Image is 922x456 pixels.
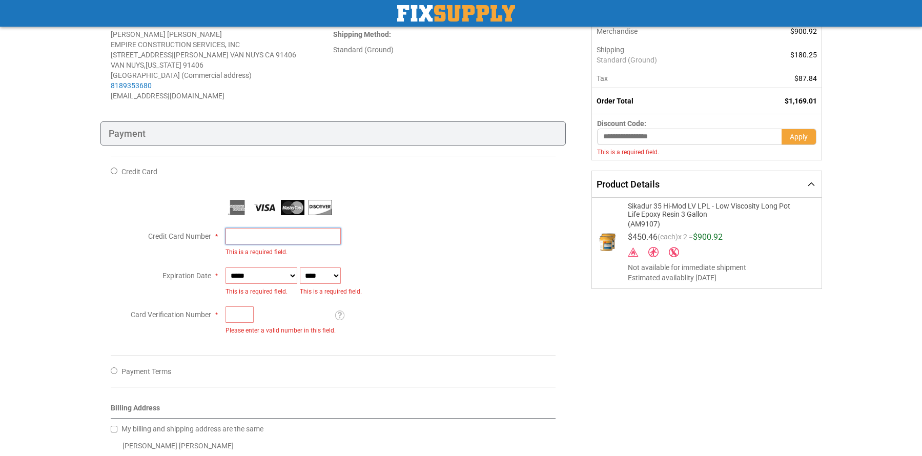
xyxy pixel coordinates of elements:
[782,129,816,145] button: Apply
[111,81,152,90] a: 8189353680
[121,425,263,433] span: My billing and shipping address are the same
[111,29,333,101] address: [PERSON_NAME] [PERSON_NAME] EMPIRE CONSTRUCTION SERVICES, INC [STREET_ADDRESS][PERSON_NAME] VAN N...
[226,248,556,257] div: This is a required field.
[226,326,336,335] div: Please enter a valid number in this field.
[333,30,391,38] strong: :
[597,119,646,128] span: Discount Code:
[333,45,556,55] div: Standard (Ground)
[628,232,658,242] span: $450.46
[790,27,817,35] span: $900.92
[628,218,800,228] span: (AM9107)
[397,5,515,22] a: store logo
[628,262,813,273] span: Not available for immediate shipment
[148,232,211,240] span: Credit Card Number
[597,149,781,156] div: This is a required field.
[309,200,332,215] img: Discover
[597,97,633,105] strong: Order Total
[678,233,693,245] span: x 2 =
[794,74,817,82] span: $87.84
[121,168,157,176] span: Credit Card
[628,273,813,283] span: Estimated availablity [DATE]
[790,133,808,141] span: Apply
[333,30,389,38] span: Shipping Method
[111,92,224,100] span: [EMAIL_ADDRESS][DOMAIN_NAME]
[397,5,515,22] img: Fix Industrial Supply
[162,272,211,280] span: Expiration Date
[226,200,249,215] img: American Express
[597,179,660,190] span: Product Details
[300,287,362,296] div: This is a required field.
[281,200,304,215] img: MasterCard
[121,367,171,376] span: Payment Terms
[597,46,624,54] span: Shipping
[592,22,735,40] th: Merchandise
[131,310,211,319] span: Card Verification Number
[597,55,730,65] span: Standard (Ground)
[628,202,800,218] span: Sikadur 35 Hi-Mod LV LPL - Low Viscosity Long Pot Life Epoxy Resin 3 Gallon
[100,121,566,146] div: Payment
[785,97,817,105] span: $1,169.01
[592,69,735,88] th: Tax
[658,233,678,245] span: (each)
[111,403,556,419] div: Billing Address
[790,51,817,59] span: $180.25
[597,232,618,253] img: Sikadur 35 Hi-Mod LV LPL - Low Viscosity Long Pot Life Epoxy Resin 3 Gallon
[693,232,723,242] span: $900.92
[226,287,297,296] div: This is a required field.
[253,200,277,215] img: Visa
[146,61,181,69] span: [US_STATE]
